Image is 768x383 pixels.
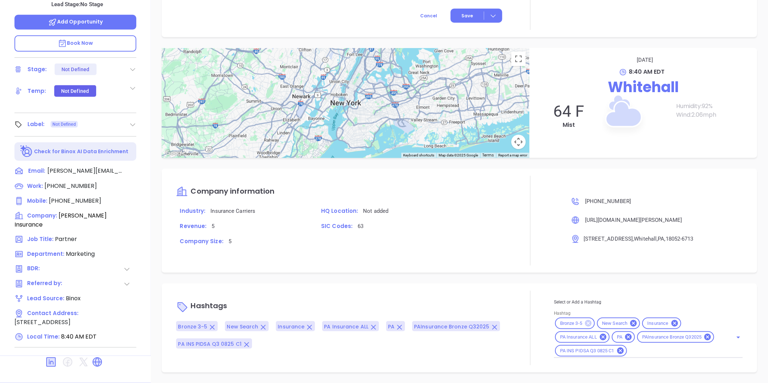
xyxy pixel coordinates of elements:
div: Not Defined [61,85,89,97]
span: HQ Location: [321,207,358,215]
div: Not Defined [61,64,89,75]
a: Report a map error [498,153,527,157]
span: Save [461,13,473,19]
span: Insurance [643,320,673,327]
label: Hashtag [554,311,571,316]
span: [URL][DOMAIN_NAME][PERSON_NAME] [585,217,682,223]
span: Marketing [66,250,95,258]
div: PA Insurance ALL [555,331,610,343]
span: Local Time: [27,333,60,340]
span: 5 [229,238,231,245]
div: PA [612,331,635,343]
span: [PHONE_NUMBER] [44,182,97,190]
p: Whitehall [537,76,750,98]
p: [DATE] [540,55,750,65]
div: Bronze 3-5 [555,318,595,329]
span: 63 [358,223,363,229]
button: Save [451,9,502,23]
span: 8:40 AM EDT [629,68,665,76]
span: Work : [27,182,43,190]
img: Google [163,149,187,158]
span: [PHONE_NUMBER] [585,198,631,205]
div: Stage: [27,64,47,75]
img: Ai-Enrich-DaqCidB-.svg [20,145,33,158]
span: 5 [212,223,214,229]
span: Revenue: [180,222,206,230]
span: Company information [191,186,274,196]
span: , 18052-6713 [665,236,694,242]
span: [STREET_ADDRESS] [14,318,71,326]
span: Industry: [180,207,205,215]
span: PA [388,323,394,330]
img: Cloudy [586,78,659,151]
span: Email: [28,167,45,176]
span: Cancel [420,13,437,19]
span: PAInsurance Bronze Q32025 [638,334,706,340]
span: , PA [657,236,664,242]
span: Company: [27,212,57,219]
span: [PERSON_NAME] Insurance [14,211,107,229]
button: Clear [731,336,734,339]
span: PAInsurance Bronze Q32025 [414,323,490,330]
span: Hashtags [191,301,227,311]
span: Company Size: [180,237,223,245]
button: Keyboard shortcuts [403,153,434,158]
span: PA INS PIDSA Q3 0825 C1 [556,348,619,354]
span: 8:40 AM EDT [61,332,97,341]
button: Map camera controls [511,135,526,149]
span: Partner [55,235,77,243]
span: Bronze 3-5 [556,320,586,327]
p: 64 F [537,102,601,121]
button: Toggle fullscreen view [511,52,526,66]
span: Not added [363,208,388,214]
span: Map data ©2025 Google [439,153,478,157]
div: PA INS PIDSA Q3 0825 C1 [555,345,627,357]
span: PA INS PIDSA Q3 0825 C1 [178,340,241,348]
div: Label: [27,119,45,130]
div: PAInsurance Bronze Q32025 [637,331,714,343]
a: Terms (opens in new tab) [482,152,494,158]
p: Wind: 2.06 mph [676,111,750,119]
span: Referred by: [27,279,65,288]
p: Mist [537,121,601,129]
span: Book Now [58,39,93,47]
p: Humidity: 92 % [676,102,750,111]
button: Open [733,332,743,343]
span: [PERSON_NAME][EMAIL_ADDRESS][PERSON_NAME][DOMAIN_NAME] [47,167,123,175]
span: Mobile : [27,197,47,205]
div: Insurance [642,318,681,329]
span: , Whitehall [633,236,657,242]
span: Insurance [278,323,304,330]
a: Company information [176,188,274,196]
div: Temp: [27,86,46,96]
span: PA Insurance ALL [556,334,601,340]
button: Cancel [407,9,451,23]
span: BDR: [27,264,65,274]
p: Select or Add a Hashtag [554,298,743,306]
span: [PHONE_NUMBER] [49,197,101,205]
span: Contact Address: [27,309,78,317]
span: New Search [227,323,258,330]
span: PA Insurance ALL [324,323,368,330]
span: Insurance Carriers [210,208,255,214]
div: New Search [597,318,640,329]
span: SIC Codes: [321,222,353,230]
span: Job Title: [27,235,54,243]
span: Not Defined [52,120,76,128]
span: Binox [66,294,81,302]
span: [STREET_ADDRESS] [584,236,633,242]
span: Add Opportunity [48,18,103,25]
span: PA [613,334,627,340]
span: Department: [27,250,64,258]
span: New Search [598,320,632,327]
span: Bronze 3-5 [178,323,207,330]
span: Lead Source: [27,294,64,302]
p: Check for Binox AI Data Enrichment [34,148,128,155]
a: Open this area in Google Maps (opens a new window) [163,149,187,158]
